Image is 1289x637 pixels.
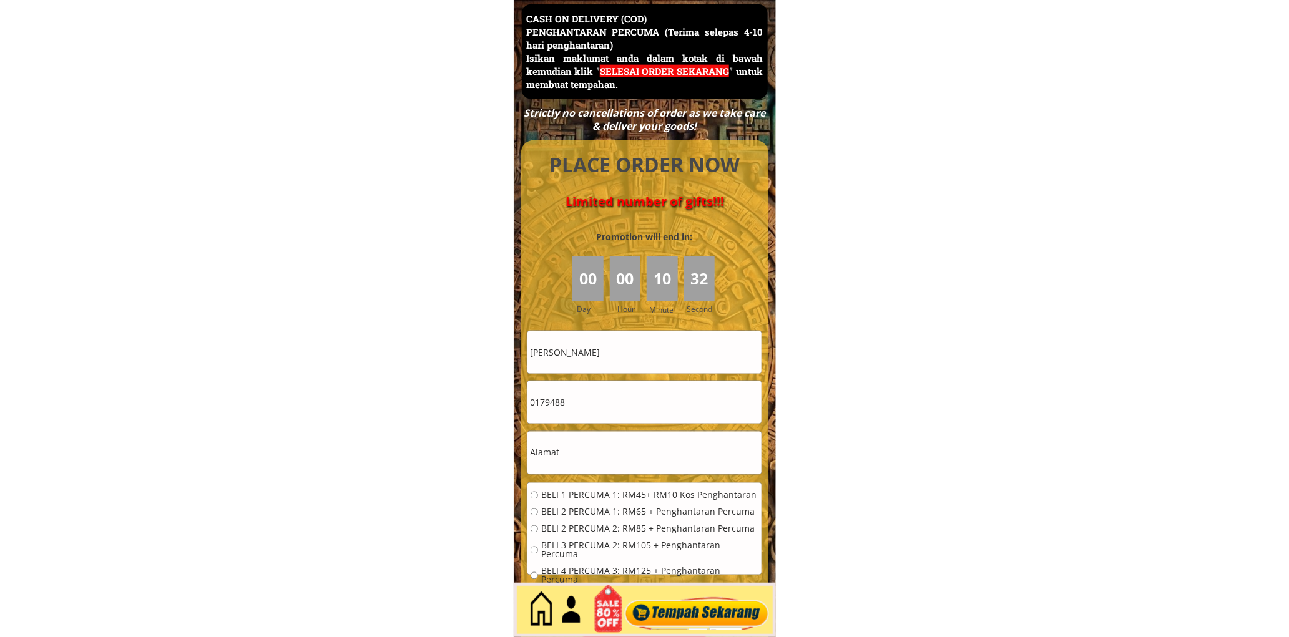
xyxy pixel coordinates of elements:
[519,107,769,133] div: Strictly no cancellations of order as we take care & deliver your goods!
[536,194,754,209] h4: Limited number of gifts!!!
[617,303,644,315] h3: Hour
[527,381,762,424] input: Telefon
[541,542,758,559] span: BELI 3 PERCUMA 2: RM105 + Penghantaran Percuma
[527,432,762,474] input: Alamat
[541,508,758,517] span: BELI 2 PERCUMA 1: RM65 + Penghantaran Percuma
[577,303,608,315] h3: Day
[536,151,754,179] h4: PLACE ORDER NOW
[649,304,677,316] h3: Minute
[541,491,758,500] span: BELI 1 PERCUMA 1: RM45+ RM10 Kos Penghantaran
[527,331,762,374] input: Nama
[541,525,758,533] span: BELI 2 PERCUMA 2: RM85 + Penghantaran Percuma
[526,12,763,91] h3: CASH ON DELIVERY (COD) PENGHANTARAN PERCUMA (Terima selepas 4-10 hari penghantaran) Isikan maklum...
[574,230,715,244] h3: Promotion will end in:
[541,567,758,585] span: BELI 4 PERCUMA 3: RM125 + Penghantaran Percuma
[600,65,729,77] span: SELESAI ORDER SEKARANG
[687,303,718,315] h3: Second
